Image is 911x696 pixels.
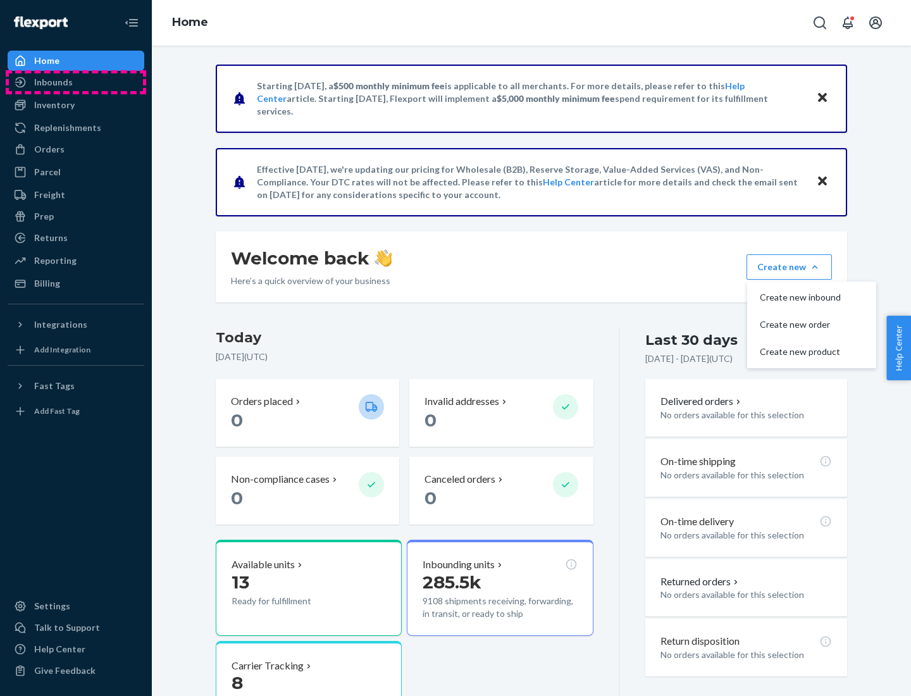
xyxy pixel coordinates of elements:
[34,380,75,392] div: Fast Tags
[231,247,392,270] h1: Welcome back
[543,177,594,187] a: Help Center
[8,661,144,681] button: Give Feedback
[333,80,445,91] span: $500 monthly minimum fee
[257,80,804,118] p: Starting [DATE], a is applicable to all merchants. For more details, please refer to this article...
[231,275,392,287] p: Here’s a quick overview of your business
[216,379,399,447] button: Orders placed 0
[423,595,577,620] p: 9108 shipments receiving, forwarding, in transit, or ready to ship
[8,273,144,294] a: Billing
[34,76,73,89] div: Inbounds
[34,621,100,634] div: Talk to Support
[8,401,144,421] a: Add Fast Tag
[8,618,144,638] a: Talk to Support
[660,394,743,409] button: Delivered orders
[660,634,740,649] p: Return disposition
[660,454,736,469] p: On-time shipping
[162,4,218,41] ol: breadcrumbs
[8,596,144,616] a: Settings
[231,409,243,431] span: 0
[750,311,874,339] button: Create new order
[8,314,144,335] button: Integrations
[760,320,841,329] span: Create new order
[375,249,392,267] img: hand-wave emoji
[423,557,495,572] p: Inbounding units
[34,143,65,156] div: Orders
[750,339,874,366] button: Create new product
[172,15,208,29] a: Home
[34,277,60,290] div: Billing
[423,571,481,593] span: 285.5k
[8,118,144,138] a: Replenishments
[34,189,65,201] div: Freight
[814,173,831,191] button: Close
[34,643,85,656] div: Help Center
[807,10,833,35] button: Open Search Box
[660,575,741,589] button: Returned orders
[425,487,437,509] span: 0
[216,328,593,348] h3: Today
[216,540,402,636] button: Available units13Ready for fulfillment
[231,394,293,409] p: Orders placed
[645,352,733,365] p: [DATE] - [DATE] ( UTC )
[660,514,734,529] p: On-time delivery
[34,344,90,355] div: Add Integration
[760,293,841,302] span: Create new inbound
[232,672,243,693] span: 8
[8,51,144,71] a: Home
[34,210,54,223] div: Prep
[34,99,75,111] div: Inventory
[750,284,874,311] button: Create new inbound
[8,162,144,182] a: Parcel
[863,10,888,35] button: Open account menu
[8,185,144,205] a: Freight
[660,649,832,661] p: No orders available for this selection
[119,10,144,35] button: Close Navigation
[660,469,832,482] p: No orders available for this selection
[660,529,832,542] p: No orders available for this selection
[660,588,832,601] p: No orders available for this selection
[645,330,738,350] div: Last 30 days
[425,394,499,409] p: Invalid addresses
[814,89,831,108] button: Close
[8,251,144,271] a: Reporting
[8,228,144,248] a: Returns
[34,121,101,134] div: Replenishments
[232,659,304,673] p: Carrier Tracking
[231,472,330,487] p: Non-compliance cases
[232,595,349,607] p: Ready for fulfillment
[8,340,144,360] a: Add Integration
[34,232,68,244] div: Returns
[34,318,87,331] div: Integrations
[409,379,593,447] button: Invalid addresses 0
[232,557,295,572] p: Available units
[747,254,832,280] button: Create newCreate new inboundCreate new orderCreate new product
[34,664,96,677] div: Give Feedback
[34,54,59,67] div: Home
[8,139,144,159] a: Orders
[216,457,399,525] button: Non-compliance cases 0
[34,600,70,612] div: Settings
[8,95,144,115] a: Inventory
[886,316,911,380] button: Help Center
[34,406,80,416] div: Add Fast Tag
[835,10,860,35] button: Open notifications
[232,571,249,593] span: 13
[34,254,77,267] div: Reporting
[216,351,593,363] p: [DATE] ( UTC )
[231,487,243,509] span: 0
[8,639,144,659] a: Help Center
[8,72,144,92] a: Inbounds
[8,376,144,396] button: Fast Tags
[660,409,832,421] p: No orders available for this selection
[425,409,437,431] span: 0
[8,206,144,227] a: Prep
[257,163,804,201] p: Effective [DATE], we're updating our pricing for Wholesale (B2B), Reserve Storage, Value-Added Se...
[34,166,61,178] div: Parcel
[14,16,68,29] img: Flexport logo
[760,347,841,356] span: Create new product
[497,93,615,104] span: $5,000 monthly minimum fee
[407,540,593,636] button: Inbounding units285.5k9108 shipments receiving, forwarding, in transit, or ready to ship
